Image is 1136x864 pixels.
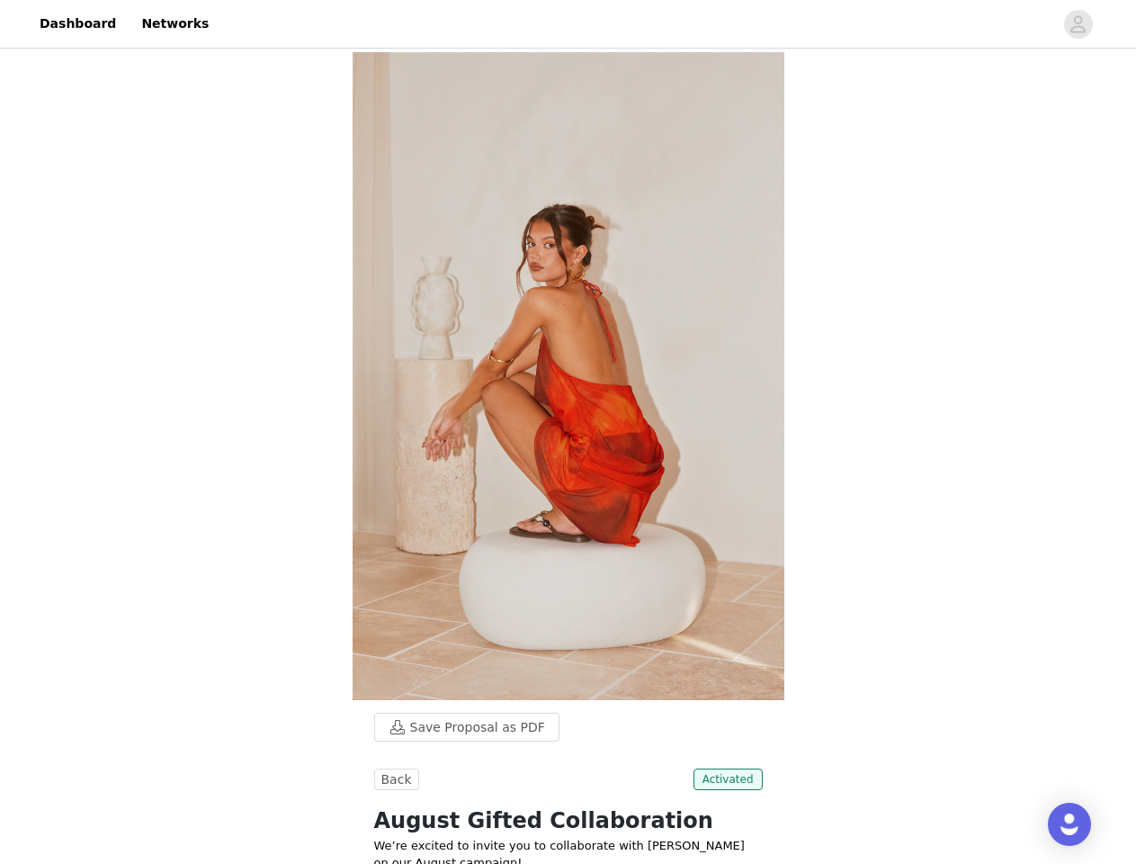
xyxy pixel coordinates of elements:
div: Open Intercom Messenger [1048,803,1091,846]
h1: August Gifted Collaboration [374,805,763,837]
span: Activated [693,769,763,790]
button: Back [374,769,419,790]
a: Networks [130,4,219,44]
button: Save Proposal as PDF [374,713,559,742]
a: Dashboard [29,4,127,44]
img: campaign image [353,52,784,700]
div: avatar [1069,10,1087,39]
